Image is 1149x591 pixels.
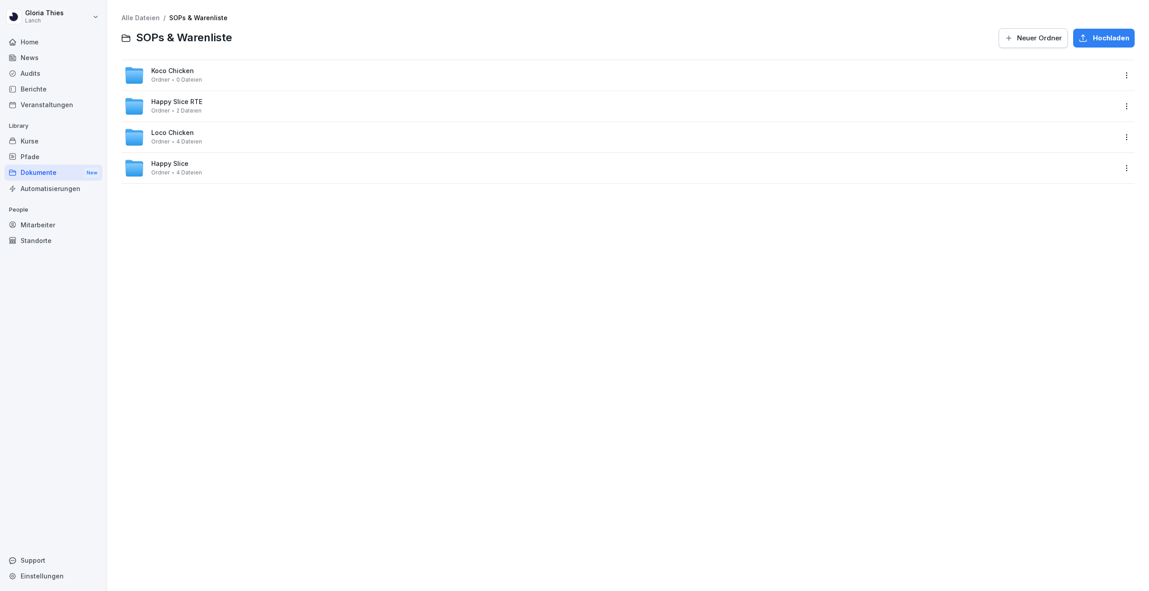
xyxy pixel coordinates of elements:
[163,14,166,22] span: /
[4,133,102,149] a: Kurse
[176,169,202,176] span: 4 Dateien
[151,67,194,75] span: Koco Chicken
[4,181,102,196] a: Automatisierungen
[4,233,102,248] a: Standorte
[999,28,1068,48] button: Neuer Ordner
[4,217,102,233] a: Mitarbeiter
[4,165,102,181] div: Dokumente
[176,139,202,145] span: 4 Dateien
[176,77,202,83] span: 0 Dateien
[1093,33,1129,43] span: Hochladen
[122,122,1120,152] a: Loco ChickenOrdner4 Dateien
[151,129,194,137] span: Loco Chicken
[122,60,1120,91] a: Koco ChickenOrdner0 Dateien
[151,77,170,83] span: Ordner
[4,65,102,81] a: Audits
[25,17,64,24] p: Lanch
[122,91,1120,122] a: Happy Slice RTEOrdner2 Dateien
[4,81,102,97] a: Berichte
[122,14,160,22] a: Alle Dateien
[151,139,170,145] span: Ordner
[4,34,102,50] a: Home
[1073,29,1135,48] button: Hochladen
[4,568,102,584] a: Einstellungen
[4,149,102,165] a: Pfade
[151,160,189,168] span: Happy Slice
[25,9,64,17] p: Gloria Thies
[151,169,170,176] span: Ordner
[4,97,102,113] a: Veranstaltungen
[4,50,102,65] a: News
[4,119,102,133] p: Library
[4,203,102,217] p: People
[122,153,1120,183] a: Happy SliceOrdner4 Dateien
[151,108,170,114] span: Ordner
[1017,33,1062,43] span: Neuer Ordner
[4,552,102,568] div: Support
[136,31,232,44] span: SOPs & Warenliste
[84,168,100,178] div: New
[4,165,102,181] a: DokumenteNew
[151,98,202,106] span: Happy Slice RTE
[176,108,202,114] span: 2 Dateien
[169,14,228,22] a: SOPs & Warenliste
